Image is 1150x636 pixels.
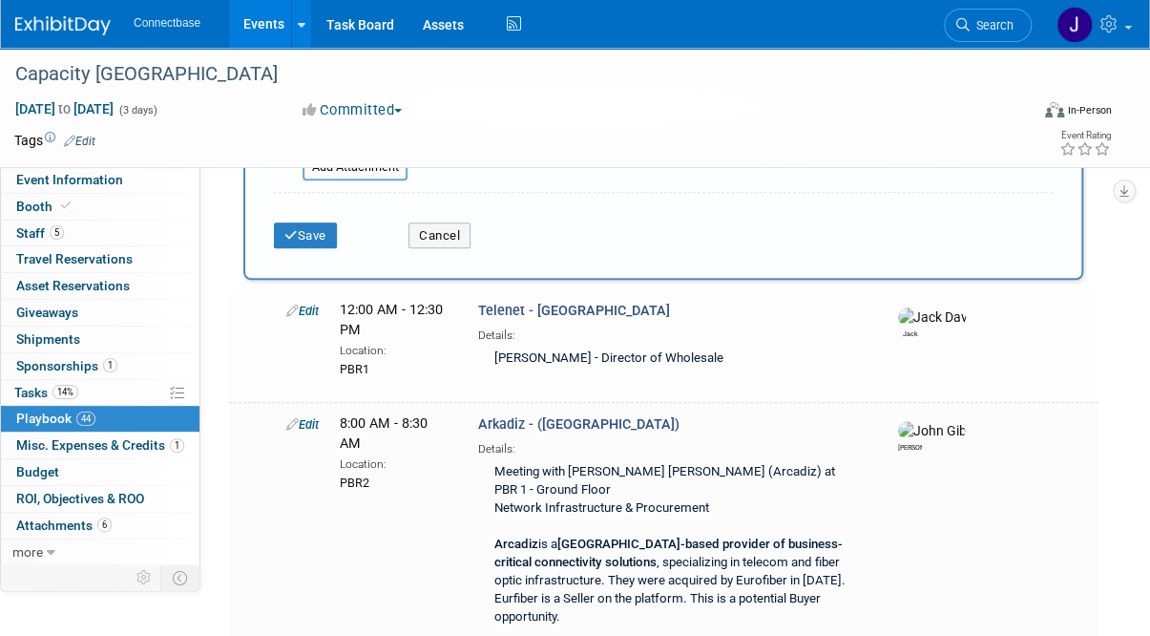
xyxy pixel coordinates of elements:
[9,57,1018,92] div: Capacity [GEOGRAPHIC_DATA]
[478,416,680,433] span: Arkadiz - ([GEOGRAPHIC_DATA])
[117,104,157,117] span: (3 days)
[52,385,78,399] span: 14%
[898,327,922,339] div: Jack Davey
[103,358,117,372] span: 1
[12,544,43,560] span: more
[340,473,450,492] div: PBR2
[16,358,117,373] span: Sponsorships
[128,565,161,590] td: Personalize Event Tab Strip
[1,433,199,458] a: Misc. Expenses & Credits1
[16,411,95,426] span: Playbook
[952,99,1112,128] div: Event Format
[16,225,64,241] span: Staff
[408,223,470,249] button: Cancel
[1,459,199,485] a: Budget
[478,322,865,344] div: Details:
[898,421,965,440] img: John Giblin
[340,359,450,378] div: PBR1
[16,251,133,266] span: Travel Reservations
[1,513,199,539] a: Attachments6
[1,406,199,432] a: Playbook44
[478,344,865,375] div: [PERSON_NAME] - Director of Wholesale
[16,464,59,479] span: Budget
[50,225,64,240] span: 5
[286,417,319,432] a: Edit
[494,537,843,569] b: [GEOGRAPHIC_DATA]-based provider of business-critical connectivity solutions
[898,307,966,327] img: Jack Davey
[1059,131,1111,140] div: Event Rating
[340,302,443,337] span: 12:00 AM - 12:30 PM
[16,331,80,347] span: Shipments
[898,440,922,453] div: John Giblin
[1,246,199,272] a: Travel Reservations
[1045,102,1064,117] img: Format-Inperson.png
[10,8,737,27] body: Rich Text Area. Press ALT-0 for help.
[55,101,73,117] span: to
[97,518,112,532] span: 6
[286,304,319,318] a: Edit
[16,305,78,320] span: Giveaways
[14,100,115,117] span: [DATE] [DATE]
[494,537,538,551] b: Arcadiz
[1,486,199,512] a: ROI, Objectives & ROO
[16,199,74,214] span: Booth
[478,303,670,319] span: Telenet - [GEOGRAPHIC_DATA]
[1,540,199,565] a: more
[944,9,1032,42] a: Search
[64,135,95,148] a: Edit
[170,438,184,453] span: 1
[16,491,144,506] span: ROI, Objectives & ROO
[1,380,199,406] a: Tasks14%
[1,327,199,352] a: Shipments
[1067,103,1112,117] div: In-Person
[274,223,337,249] button: Save
[478,435,865,457] div: Details:
[16,518,112,533] span: Attachments
[161,565,200,590] td: Toggle Event Tabs
[296,100,409,120] button: Committed
[14,385,78,400] span: Tasks
[76,412,95,426] span: 44
[478,457,865,634] div: Meeting with [PERSON_NAME] [PERSON_NAME] (Arcadiz) at PBR 1 - Ground Floor Network Infrastructure...
[61,201,71,211] i: Booth reservation complete
[134,16,200,30] span: Connectbase
[1,221,199,246] a: Staff5
[16,437,184,453] span: Misc. Expenses & Credits
[970,18,1014,32] span: Search
[16,278,130,293] span: Asset Reservations
[1,353,199,379] a: Sponsorships1
[1,273,199,299] a: Asset Reservations
[340,340,450,359] div: Location:
[1,167,199,193] a: Event Information
[14,131,95,150] td: Tags
[15,16,111,35] img: ExhibitDay
[16,172,123,187] span: Event Information
[340,454,450,473] div: Location:
[1,194,199,220] a: Booth
[1,300,199,326] a: Giveaways
[340,415,428,451] span: 8:00 AM - 8:30 AM
[1056,7,1093,43] img: Jordan Sigel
